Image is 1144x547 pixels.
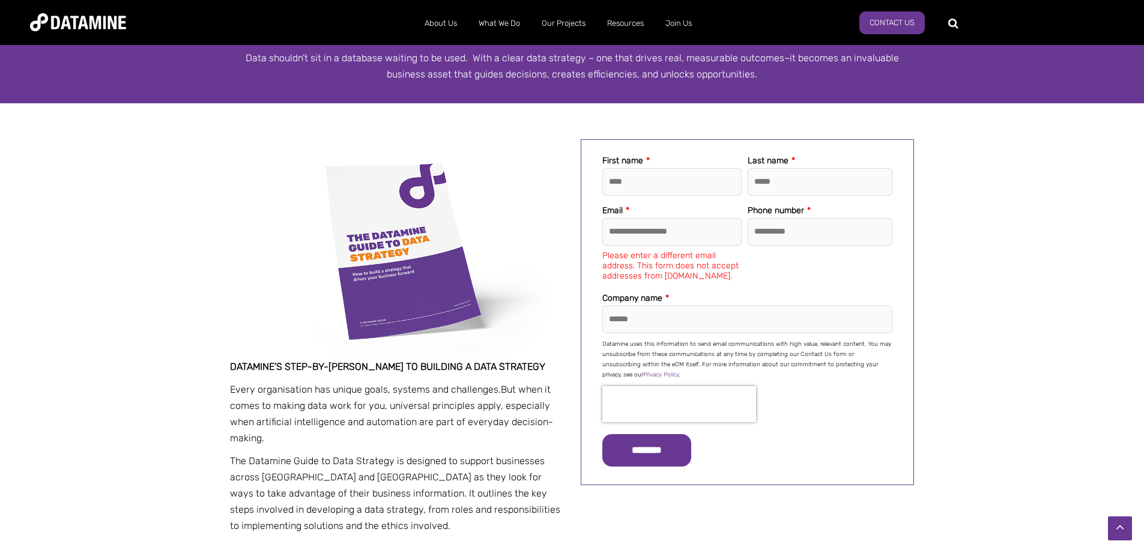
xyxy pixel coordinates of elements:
a: Our Projects [531,8,596,39]
p: Every organisation has unique goals, systems and challenges. [230,381,563,447]
label: Please enter a different email address. This form does not accept addresses from [DOMAIN_NAME]. [602,250,742,281]
span: Company name [602,293,662,303]
span: Phone number [748,205,804,216]
a: Privacy Policy [643,371,679,378]
span: Datamine’s step-by-[PERSON_NAME] to building a data strategy [230,361,545,372]
span: Email [602,205,623,216]
span: Data shouldn’t sit in a database waiting to be used. With a clear data strategy – one that drives... [246,52,784,64]
span: Last name [748,156,788,166]
a: About Us [414,8,468,39]
span: it becomes an invaluable business asset that guides decisions, creates efficiencies, and unlocks ... [387,52,899,80]
span: – [784,52,790,64]
p: Datamine uses this information to send email communications with high value, relevant content. Yo... [602,339,892,380]
a: What We Do [468,8,531,39]
img: Datamine [30,13,126,31]
a: Join Us [655,8,703,39]
span: The Datamine Guide to Data Strategy is designed to support [230,455,494,467]
a: Contact Us [859,11,925,34]
a: Resources [596,8,655,39]
span: businesses across [GEOGRAPHIC_DATA] and [GEOGRAPHIC_DATA] as they look for ways to take advantage... [230,455,560,532]
iframe: reCAPTCHA [602,386,756,422]
span: First name [602,156,643,166]
img: Data Strategy Cover small [230,139,563,361]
